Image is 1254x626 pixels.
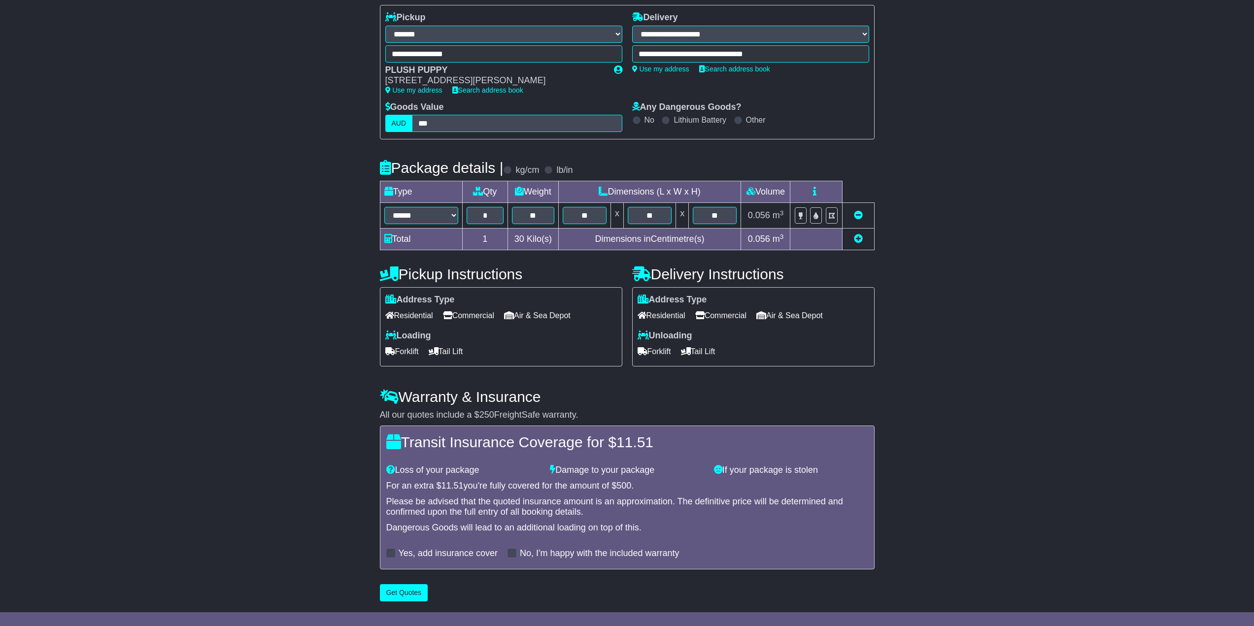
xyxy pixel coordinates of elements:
[380,229,462,250] td: Total
[386,496,868,518] div: Please be advised that the quoted insurance amount is an approximation. The definitive price will...
[616,434,653,450] span: 11.51
[638,308,685,323] span: Residential
[558,181,741,203] td: Dimensions (L x W x H)
[380,181,462,203] td: Type
[854,210,863,220] a: Remove this item
[441,481,464,491] span: 11.51
[380,410,875,421] div: All our quotes include a $ FreightSafe warranty.
[756,308,823,323] span: Air & Sea Depot
[514,234,524,244] span: 30
[674,115,726,125] label: Lithium Battery
[854,234,863,244] a: Add new item
[399,548,498,559] label: Yes, add insurance cover
[545,465,709,476] div: Damage to your package
[741,181,790,203] td: Volume
[676,203,689,229] td: x
[638,295,707,305] label: Address Type
[780,209,784,217] sup: 3
[681,344,715,359] span: Tail Lift
[520,548,679,559] label: No, I'm happy with the included warranty
[773,234,784,244] span: m
[508,229,559,250] td: Kilo(s)
[385,330,431,341] label: Loading
[385,75,604,86] div: [STREET_ADDRESS][PERSON_NAME]
[385,12,426,23] label: Pickup
[385,115,413,132] label: AUD
[385,295,455,305] label: Address Type
[381,465,545,476] div: Loss of your package
[380,160,504,176] h4: Package details |
[558,229,741,250] td: Dimensions in Centimetre(s)
[386,523,868,533] div: Dangerous Goods will lead to an additional loading on top of this.
[385,344,419,359] span: Forklift
[443,308,494,323] span: Commercial
[773,210,784,220] span: m
[632,65,689,73] a: Use my address
[709,465,873,476] div: If your package is stolen
[452,86,523,94] a: Search address book
[638,344,671,359] span: Forklift
[610,203,623,229] td: x
[508,181,559,203] td: Weight
[748,234,770,244] span: 0.056
[462,229,508,250] td: 1
[385,102,444,113] label: Goods Value
[380,389,875,405] h4: Warranty & Insurance
[748,210,770,220] span: 0.056
[632,266,875,282] h4: Delivery Instructions
[429,344,463,359] span: Tail Lift
[462,181,508,203] td: Qty
[386,481,868,492] div: For an extra $ you're fully covered for the amount of $ .
[644,115,654,125] label: No
[385,65,604,76] div: PLUSH PUPPY
[479,410,494,420] span: 250
[638,330,692,341] label: Unloading
[616,481,631,491] span: 500
[699,65,770,73] a: Search address book
[380,584,428,601] button: Get Quotes
[632,12,678,23] label: Delivery
[385,86,442,94] a: Use my address
[504,308,571,323] span: Air & Sea Depot
[746,115,766,125] label: Other
[386,434,868,450] h4: Transit Insurance Coverage for $
[632,102,742,113] label: Any Dangerous Goods?
[380,266,622,282] h4: Pickup Instructions
[556,165,573,176] label: lb/in
[780,233,784,240] sup: 3
[385,308,433,323] span: Residential
[515,165,539,176] label: kg/cm
[695,308,746,323] span: Commercial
